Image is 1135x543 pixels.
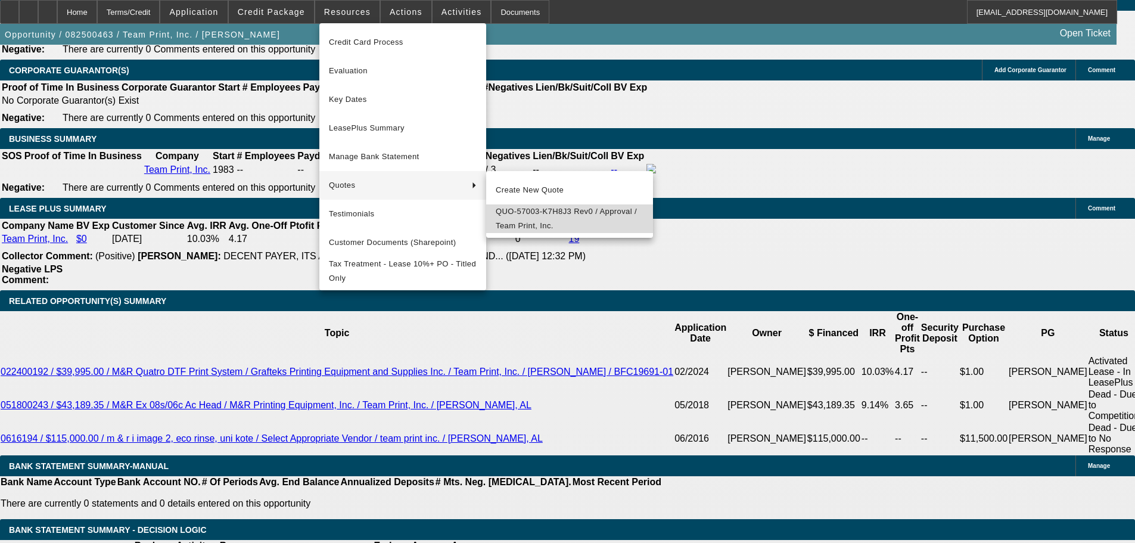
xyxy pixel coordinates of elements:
[329,235,477,250] span: Customer Documents (Sharepoint)
[329,121,477,135] span: LeasePlus Summary
[329,150,477,164] span: Manage Bank Statement
[329,64,477,78] span: Evaluation
[329,92,477,107] span: Key Dates
[496,204,643,233] span: QUO-57003-K7H8J3 Rev0 / Approval / Team Print, Inc.
[329,257,477,286] span: Tax Treatment - Lease 10%+ PO - Titled Only
[496,183,643,197] span: Create New Quote
[329,35,477,49] span: Credit Card Process
[329,178,462,193] span: Quotes
[329,207,477,221] span: Testimonials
